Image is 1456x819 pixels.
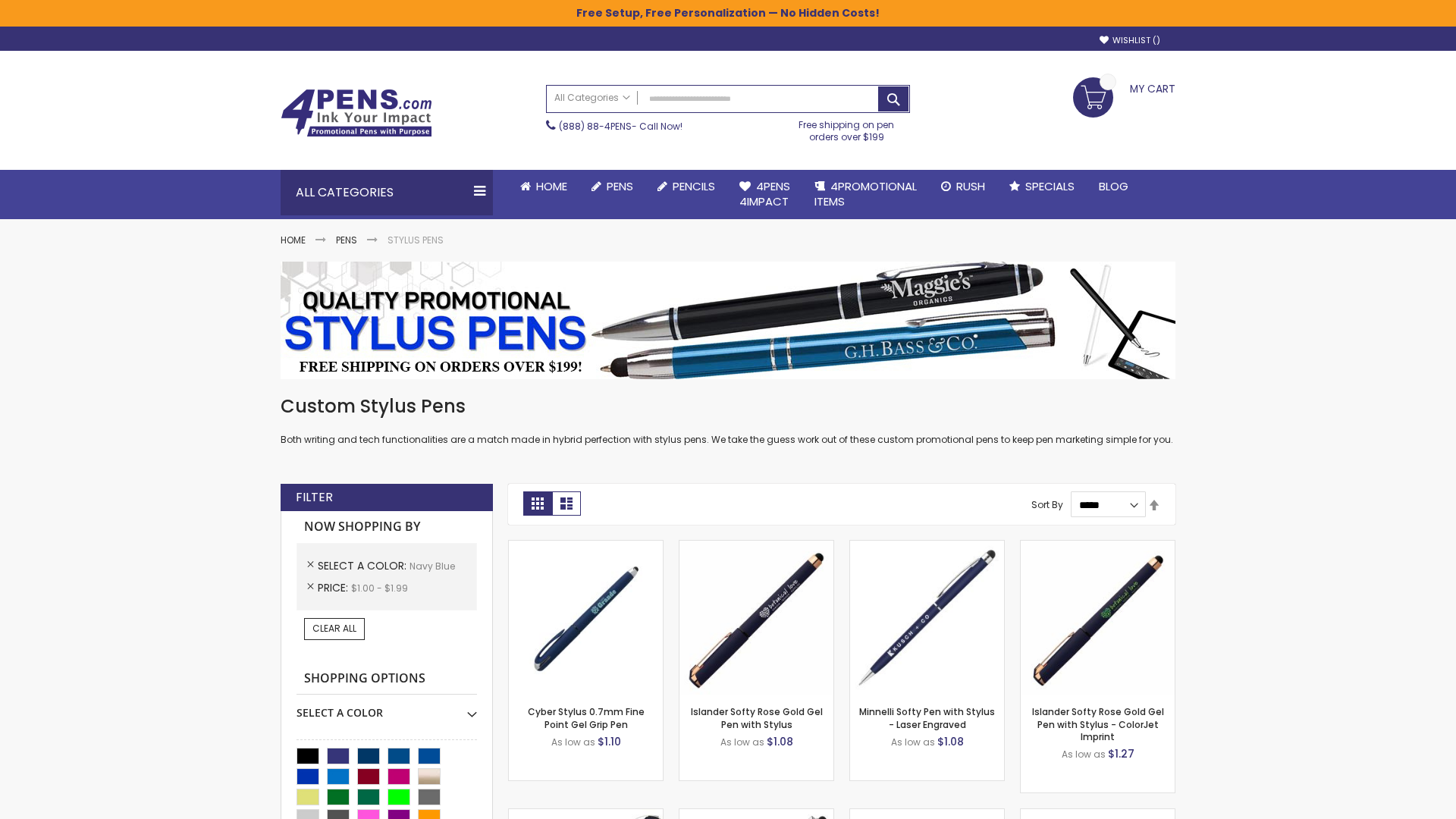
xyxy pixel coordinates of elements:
label: Sort By [1031,498,1063,511]
span: $1.08 [937,734,964,749]
a: 4Pens4impact [727,170,802,219]
img: 4Pens Custom Pens and Promotional Products [281,89,432,137]
img: Islander Softy Rose Gold Gel Pen with Stylus-Navy Blue [679,541,833,695]
a: Home [281,234,306,246]
img: Minnelli Softy Pen with Stylus - Laser Engraved-Navy Blue [850,541,1004,695]
div: Both writing and tech functionalities are a match made in hybrid perfection with stylus pens. We ... [281,394,1175,447]
span: Select A Color [318,558,409,573]
span: As low as [720,736,764,748]
a: All Categories [547,86,638,111]
a: (888) 88-4PENS [559,120,632,133]
strong: Now Shopping by [297,511,477,543]
a: Pens [579,170,645,203]
a: Minnelli Softy Pen with Stylus - Laser Engraved [859,705,995,730]
span: $1.27 [1108,746,1134,761]
span: Navy Blue [409,560,455,573]
a: Islander Softy Rose Gold Gel Pen with Stylus [691,705,823,730]
div: All Categories [281,170,493,215]
div: Select A Color [297,695,477,720]
a: Cyber Stylus 0.7mm Fine Point Gel Grip Pen-Navy Blue [509,540,663,553]
a: Wishlist [1100,35,1160,46]
span: All Categories [554,92,630,104]
a: Blog [1087,170,1141,203]
span: Rush [956,178,985,194]
span: $1.00 - $1.99 [351,582,408,595]
span: - Call Now! [559,120,682,133]
span: $1.08 [767,734,793,749]
strong: Shopping Options [297,663,477,695]
span: Pencils [673,178,715,194]
strong: Filter [296,489,333,506]
span: 4PROMOTIONAL ITEMS [814,178,917,209]
a: Minnelli Softy Pen with Stylus - Laser Engraved-Navy Blue [850,540,1004,553]
strong: Grid [523,491,552,516]
img: Islander Softy Rose Gold Gel Pen with Stylus - ColorJet Imprint-Navy Blue [1021,541,1175,695]
span: As low as [1062,748,1106,761]
span: Price [318,580,351,595]
a: Pens [336,234,357,246]
a: Clear All [304,618,365,639]
img: Cyber Stylus 0.7mm Fine Point Gel Grip Pen-Navy Blue [509,541,663,695]
span: Pens [607,178,633,194]
a: Islander Softy Rose Gold Gel Pen with Stylus-Navy Blue [679,540,833,553]
a: Home [508,170,579,203]
span: 4Pens 4impact [739,178,790,209]
span: Specials [1025,178,1075,194]
span: $1.10 [598,734,621,749]
strong: Stylus Pens [388,234,444,246]
a: Rush [929,170,997,203]
a: Pencils [645,170,727,203]
h1: Custom Stylus Pens [281,394,1175,419]
span: Home [536,178,567,194]
div: Free shipping on pen orders over $199 [783,113,911,143]
a: Specials [997,170,1087,203]
a: Cyber Stylus 0.7mm Fine Point Gel Grip Pen [528,705,645,730]
a: 4PROMOTIONALITEMS [802,170,929,219]
span: Clear All [312,622,356,635]
a: Islander Softy Rose Gold Gel Pen with Stylus - ColorJet Imprint-Navy Blue [1021,540,1175,553]
img: Stylus Pens [281,262,1175,379]
span: As low as [891,736,935,748]
span: As low as [551,736,595,748]
a: Islander Softy Rose Gold Gel Pen with Stylus - ColorJet Imprint [1032,705,1164,742]
span: Blog [1099,178,1128,194]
